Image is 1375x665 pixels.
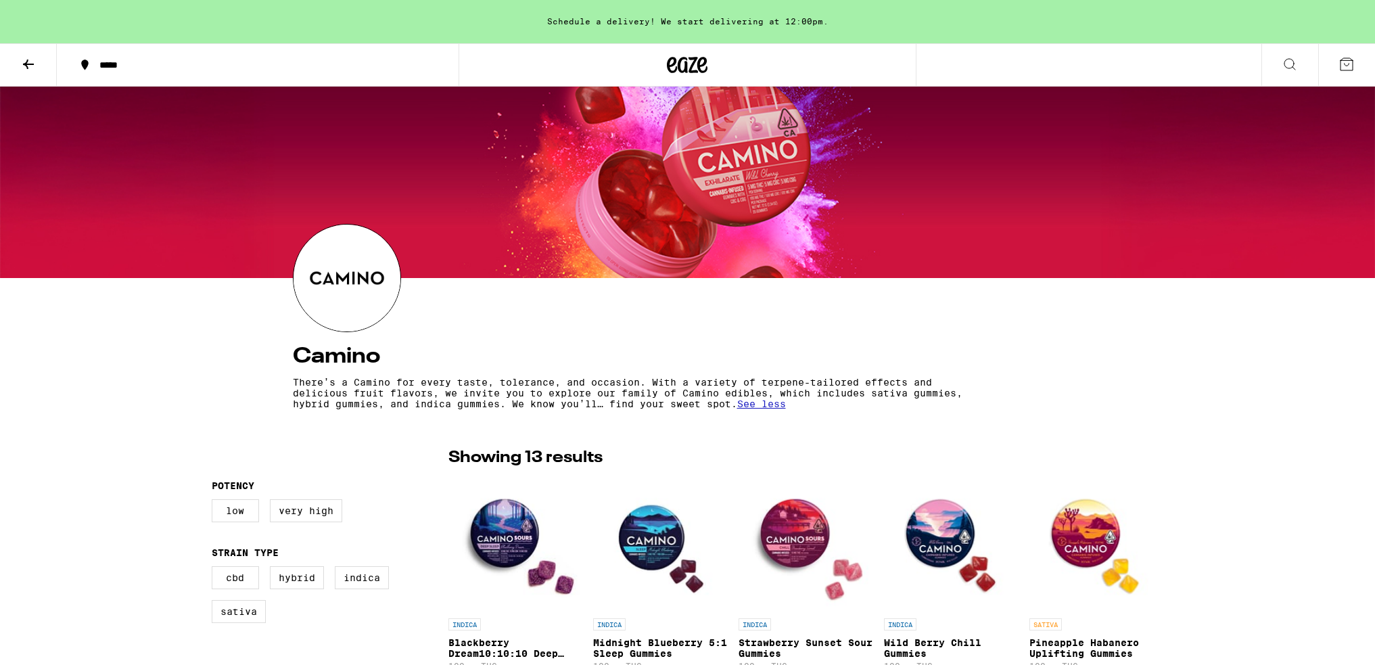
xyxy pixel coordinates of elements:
[270,566,324,589] label: Hybrid
[270,499,342,522] label: Very High
[335,566,389,589] label: Indica
[212,600,266,623] label: Sativa
[593,637,728,659] p: Midnight Blueberry 5:1 Sleep Gummies
[293,377,964,409] p: There’s a Camino for every taste, tolerance, and occasion. With a variety of terpene-tailored eff...
[593,618,626,630] p: INDICA
[448,618,481,630] p: INDICA
[884,637,1019,659] p: Wild Berry Chill Gummies
[1029,618,1062,630] p: SATIVA
[212,499,259,522] label: Low
[212,480,254,491] legend: Potency
[1029,637,1164,659] p: Pineapple Habanero Uplifting Gummies
[448,476,583,612] img: Camino - Blackberry Dream10:10:10 Deep Sleep Gummies
[293,346,1083,367] h4: Camino
[739,618,771,630] p: INDICA
[448,637,583,659] p: Blackberry Dream10:10:10 Deep Sleep Gummies
[593,476,728,612] img: Camino - Midnight Blueberry 5:1 Sleep Gummies
[1029,476,1164,612] img: Camino - Pineapple Habanero Uplifting Gummies
[737,398,786,409] span: See less
[884,618,916,630] p: INDICA
[739,476,873,612] img: Camino - Strawberry Sunset Sour Gummies
[212,547,279,558] legend: Strain Type
[884,476,1019,612] img: Camino - Wild Berry Chill Gummies
[294,225,400,331] img: Camino logo
[448,446,603,469] p: Showing 13 results
[739,637,873,659] p: Strawberry Sunset Sour Gummies
[212,566,259,589] label: CBD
